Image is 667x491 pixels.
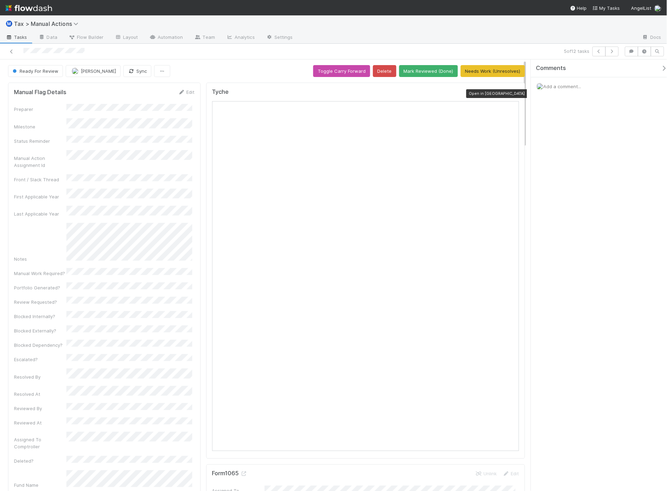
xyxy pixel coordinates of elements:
[14,327,66,334] div: Blocked Externally?
[14,193,66,200] div: First Applicable Year
[63,32,109,43] a: Flow Builder
[260,32,299,43] a: Settings
[14,155,66,169] div: Manual Action Assignment Id
[14,270,66,277] div: Manual Work Required?
[593,5,620,12] a: My Tasks
[6,2,52,14] img: logo-inverted-e16ddd16eac7371096b0.svg
[14,458,66,465] div: Deleted?
[212,470,248,477] h5: Form1065
[14,299,66,306] div: Review Requested?
[33,32,63,43] a: Data
[475,471,497,477] a: Unlink
[14,313,66,320] div: Blocked Internally?
[654,5,661,12] img: avatar_55a2f090-1307-4765-93b4-f04da16234ba.png
[14,123,66,130] div: Milestone
[544,84,581,89] span: Add a comment...
[14,176,66,183] div: Front / Slack Thread
[14,89,66,96] h5: Manual Flag Details
[14,436,66,450] div: Assigned To Comptroller
[14,255,66,262] div: Notes
[593,5,620,11] span: My Tasks
[537,83,544,90] img: avatar_55a2f090-1307-4765-93b4-f04da16234ba.png
[178,89,195,95] a: Edit
[6,21,13,27] span: Ⓜ️
[14,373,66,380] div: Resolved By
[14,20,82,27] span: Tax > Manual Actions
[221,32,260,43] a: Analytics
[14,210,66,217] div: Last Applicable Year
[564,48,590,55] span: 5 of 12 tasks
[81,68,116,74] span: [PERSON_NAME]
[373,65,396,77] button: Delete
[6,34,27,41] span: Tasks
[14,342,66,349] div: Blocked Dependency?
[69,34,103,41] span: Flow Builder
[14,482,66,489] div: Fund Name
[503,471,519,477] a: Edit
[313,65,370,77] button: Toggle Carry Forward
[14,356,66,363] div: Escalated?
[14,138,66,145] div: Status Reminder
[14,391,66,398] div: Resolved At
[212,89,229,96] h5: Tyche
[109,32,144,43] a: Layout
[637,32,667,43] a: Docs
[399,65,458,77] button: Mark Reviewed (Done)
[189,32,221,43] a: Team
[631,5,652,11] span: AngelList
[123,65,151,77] button: Sync
[461,65,525,77] button: Needs Work (Unresolves)
[570,5,587,12] div: Help
[72,68,79,75] img: avatar_37569647-1c78-4889-accf-88c08d42a236.png
[536,65,566,72] span: Comments
[14,106,66,113] div: Preparer
[14,405,66,412] div: Reviewed By
[144,32,189,43] a: Automation
[14,284,66,291] div: Portfolio Generated?
[14,419,66,426] div: Reviewed At
[66,65,121,77] button: [PERSON_NAME]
